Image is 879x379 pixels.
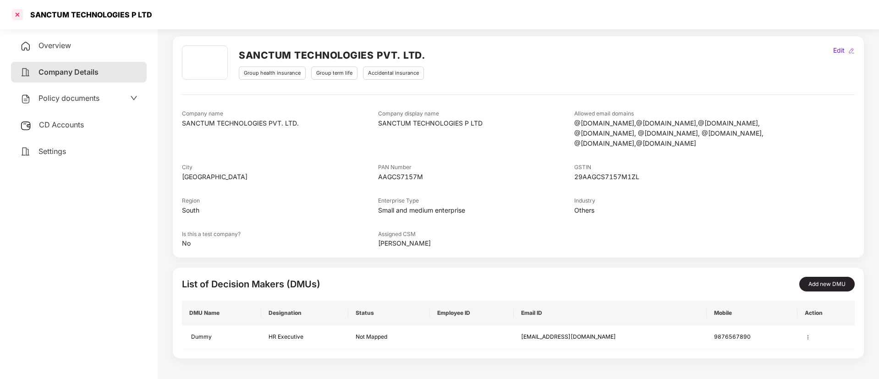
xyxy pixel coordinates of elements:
[574,205,770,215] div: Others
[378,163,574,172] div: PAN Number
[38,147,66,156] span: Settings
[574,197,770,205] div: Industry
[378,230,574,239] div: Assigned CSM
[799,277,855,291] button: Add new DMU
[38,67,99,77] span: Company Details
[182,110,378,118] div: Company name
[182,230,378,239] div: Is this a test company?
[797,301,855,325] th: Action
[521,333,699,341] div: [EMAIL_ADDRESS][DOMAIN_NAME]
[805,334,811,341] img: manage
[39,120,84,129] span: CD Accounts
[20,67,31,78] img: svg+xml;base64,PHN2ZyB4bWxucz0iaHR0cDovL3d3dy53My5vcmcvMjAwMC9zdmciIHdpZHRoPSIyNCIgaGVpZ2h0PSIyNC...
[378,110,574,118] div: Company display name
[714,333,790,341] div: 9876567890
[430,301,514,325] th: Employee ID
[182,163,378,172] div: City
[378,118,574,128] div: SANCTUM TECHNOLOGIES P LTD
[378,238,574,248] div: [PERSON_NAME]
[239,48,425,63] h2: SANCTUM TECHNOLOGIES PVT. LTD.
[707,301,797,325] th: Mobile
[25,10,152,19] div: SANCTUM TECHNOLOGIES P LTD
[182,279,320,290] span: List of Decision Makers (DMUs)
[20,146,31,157] img: svg+xml;base64,PHN2ZyB4bWxucz0iaHR0cDovL3d3dy53My5vcmcvMjAwMC9zdmciIHdpZHRoPSIyNCIgaGVpZ2h0PSIyNC...
[514,301,707,325] th: Email ID
[38,93,99,103] span: Policy documents
[261,301,348,325] th: Designation
[182,238,378,248] div: No
[848,48,855,54] img: editIcon
[239,66,306,80] div: Group health insurance
[574,172,770,182] div: 29AAGCS7157M1ZL
[363,66,424,80] div: Accidental insurance
[269,333,303,340] span: HR Executive
[311,66,357,80] div: Group term life
[182,172,378,182] div: [GEOGRAPHIC_DATA]
[182,301,261,325] th: DMU Name
[182,325,261,349] td: Dummy
[182,205,378,215] div: South
[182,197,378,205] div: Region
[356,333,423,341] div: Not Mapped
[574,163,770,172] div: GSTIN
[182,118,378,128] div: SANCTUM TECHNOLOGIES PVT. LTD.
[20,41,31,52] img: svg+xml;base64,PHN2ZyB4bWxucz0iaHR0cDovL3d3dy53My5vcmcvMjAwMC9zdmciIHdpZHRoPSIyNCIgaGVpZ2h0PSIyNC...
[378,197,574,205] div: Enterprise Type
[348,301,430,325] th: Status
[20,120,32,131] img: svg+xml;base64,PHN2ZyB3aWR0aD0iMjUiIGhlaWdodD0iMjQiIHZpZXdCb3g9IjAgMCAyNSAyNCIgZmlsbD0ibm9uZSIgeG...
[130,94,137,102] span: down
[38,41,71,50] span: Overview
[378,172,574,182] div: AAGCS7157M
[20,93,31,104] img: svg+xml;base64,PHN2ZyB4bWxucz0iaHR0cDovL3d3dy53My5vcmcvMjAwMC9zdmciIHdpZHRoPSIyNCIgaGVpZ2h0PSIyNC...
[378,205,574,215] div: Small and medium enterprise
[574,118,770,148] div: @[DOMAIN_NAME],@[DOMAIN_NAME],@[DOMAIN_NAME], @[DOMAIN_NAME], @[DOMAIN_NAME], @[DOMAIN_NAME], @[D...
[831,45,846,55] div: Edit
[574,110,770,118] div: Allowed email domains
